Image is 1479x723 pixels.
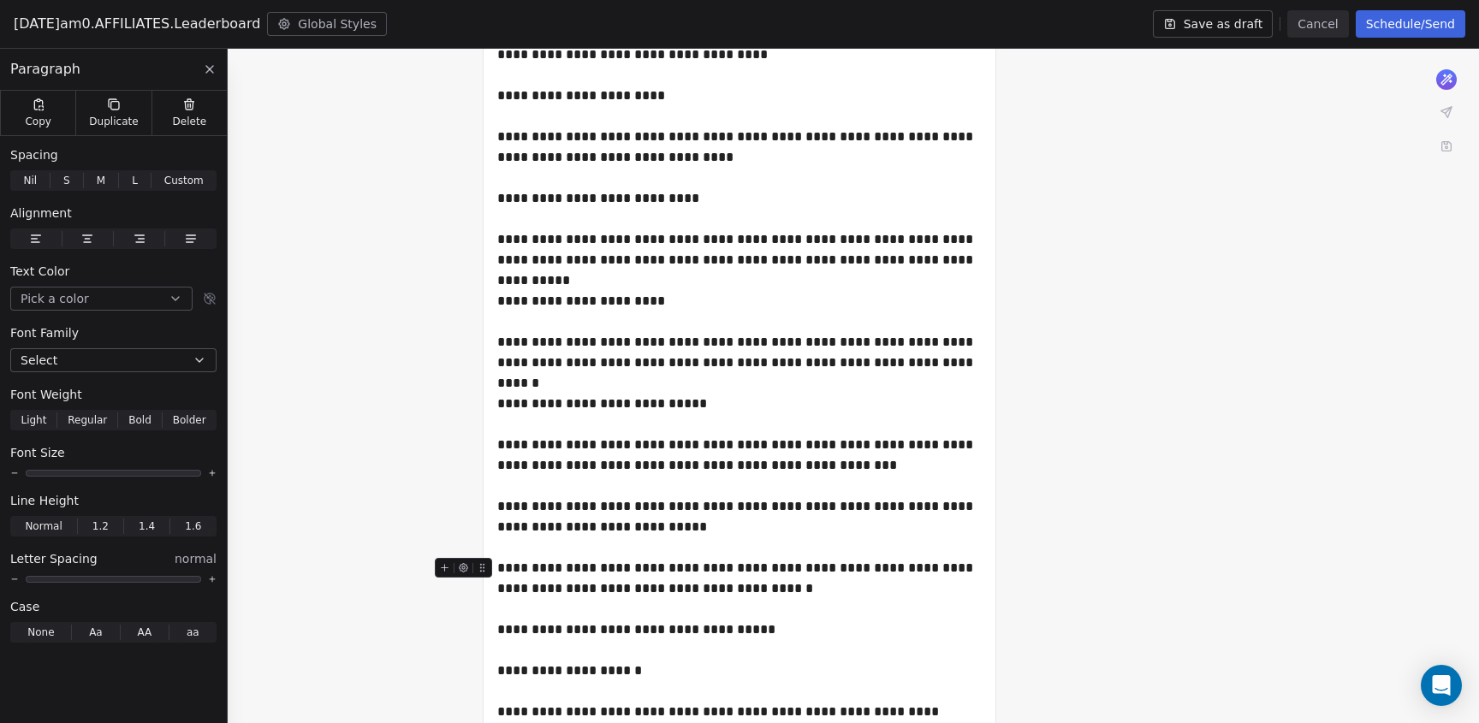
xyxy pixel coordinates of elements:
[185,519,201,534] span: 1.6
[10,444,65,461] span: Font Size
[1356,10,1465,38] button: Schedule/Send
[187,625,199,640] span: aa
[173,115,207,128] span: Delete
[14,14,260,34] span: [DATE]am0.AFFILIATES.Leaderboard
[92,519,109,534] span: 1.2
[68,412,107,428] span: Regular
[25,115,51,128] span: Copy
[10,324,79,341] span: Font Family
[10,146,58,163] span: Spacing
[267,12,387,36] button: Global Styles
[27,625,54,640] span: None
[10,550,98,567] span: Letter Spacing
[137,625,151,640] span: AA
[63,173,70,188] span: S
[10,386,82,403] span: Font Weight
[1421,665,1462,706] div: Open Intercom Messenger
[23,173,37,188] span: Nil
[10,287,193,311] button: Pick a color
[164,173,204,188] span: Custom
[1153,10,1274,38] button: Save as draft
[10,263,69,280] span: Text Color
[97,173,105,188] span: M
[173,412,206,428] span: Bolder
[10,59,80,80] span: Paragraph
[132,173,138,188] span: L
[89,625,103,640] span: Aa
[10,204,72,222] span: Alignment
[25,519,62,534] span: Normal
[21,352,57,369] span: Select
[21,412,46,428] span: Light
[139,519,155,534] span: 1.4
[89,115,138,128] span: Duplicate
[128,412,151,428] span: Bold
[1287,10,1348,38] button: Cancel
[10,492,79,509] span: Line Height
[10,598,39,615] span: Case
[175,550,217,567] span: normal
